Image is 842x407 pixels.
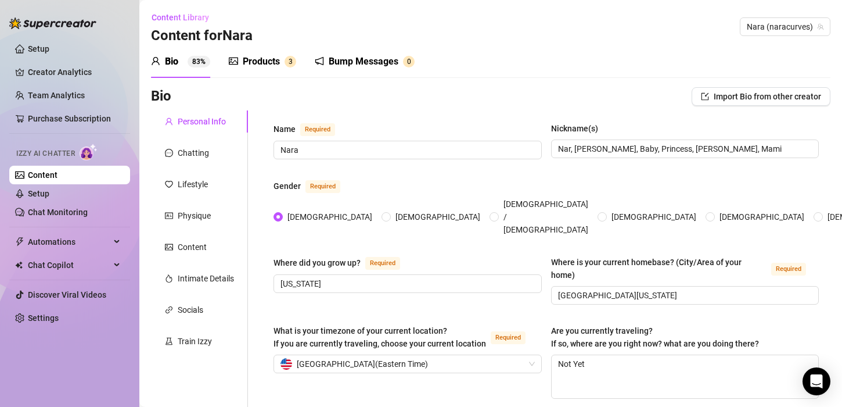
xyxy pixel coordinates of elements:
[551,256,819,281] label: Where is your current homebase? (City/Area of your home)
[152,13,209,22] span: Content Library
[178,241,207,254] div: Content
[16,148,75,159] span: Izzy AI Chatter
[715,210,809,223] span: [DEMOGRAPHIC_DATA]
[274,179,353,193] label: Gender
[558,289,810,302] input: Where is your current homebase? (City/Area of your home)
[28,233,110,251] span: Automations
[178,209,211,222] div: Physique
[329,55,398,69] div: Bump Messages
[817,23,824,30] span: team
[280,277,532,290] input: Where did you grow up?
[558,142,810,155] input: Nickname(s)
[28,170,57,180] a: Content
[280,358,292,370] img: us
[403,56,415,67] sup: 0
[28,91,85,100] a: Team Analytics
[243,55,280,69] div: Products
[28,44,49,53] a: Setup
[280,144,532,156] input: Name
[274,326,486,348] span: What is your timezone of your current location? If you are currently traveling, choose your curre...
[274,122,348,136] label: Name
[28,313,59,323] a: Settings
[165,180,173,188] span: heart
[151,56,160,66] span: user
[714,92,821,101] span: Import Bio from other creator
[178,335,212,348] div: Train Izzy
[607,210,701,223] span: [DEMOGRAPHIC_DATA]
[551,326,759,348] span: Are you currently traveling? If so, where are you right now? what are you doing there?
[551,122,598,135] div: Nickname(s)
[747,18,823,35] span: Nara (naracurves)
[701,92,709,101] span: import
[165,149,173,157] span: message
[771,263,806,276] span: Required
[551,256,767,281] div: Where is your current homebase? (City/Area of your home)
[165,306,173,314] span: link
[274,256,361,269] div: Where did you grow up?
[28,114,111,123] a: Purchase Subscription
[491,331,526,344] span: Required
[188,56,210,67] sup: 83%
[28,63,121,81] a: Creator Analytics
[165,117,173,126] span: user
[297,355,428,373] span: [GEOGRAPHIC_DATA] ( Eastern Time )
[151,27,253,45] h3: Content for Nara
[283,210,377,223] span: [DEMOGRAPHIC_DATA]
[151,87,171,106] h3: Bio
[803,367,830,395] div: Open Intercom Messenger
[178,304,203,316] div: Socials
[692,87,830,106] button: Import Bio from other creator
[165,337,173,345] span: experiment
[178,147,209,159] div: Chatting
[274,256,413,270] label: Where did you grow up?
[274,123,296,135] div: Name
[15,237,24,247] span: thunderbolt
[285,56,296,67] sup: 3
[165,212,173,220] span: idcard
[165,55,178,69] div: Bio
[552,355,819,398] textarea: Not Yet
[165,274,173,283] span: fire
[289,58,293,66] span: 3
[551,122,606,135] label: Nickname(s)
[9,17,96,29] img: logo-BBDzfeDw.svg
[178,178,208,191] div: Lifestyle
[151,8,218,27] button: Content Library
[28,290,106,299] a: Discover Viral Videos
[28,189,49,198] a: Setup
[300,123,335,136] span: Required
[28,208,88,217] a: Chat Monitoring
[391,210,485,223] span: [DEMOGRAPHIC_DATA]
[165,243,173,251] span: picture
[229,56,238,66] span: picture
[80,144,98,160] img: AI Chatter
[178,272,234,285] div: Intimate Details
[28,256,110,274] span: Chat Copilot
[315,56,324,66] span: notification
[274,180,301,192] div: Gender
[499,198,593,236] span: [DEMOGRAPHIC_DATA] / [DEMOGRAPHIC_DATA]
[365,257,400,270] span: Required
[178,115,226,128] div: Personal Info
[15,261,23,269] img: Chat Copilot
[305,180,340,193] span: Required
